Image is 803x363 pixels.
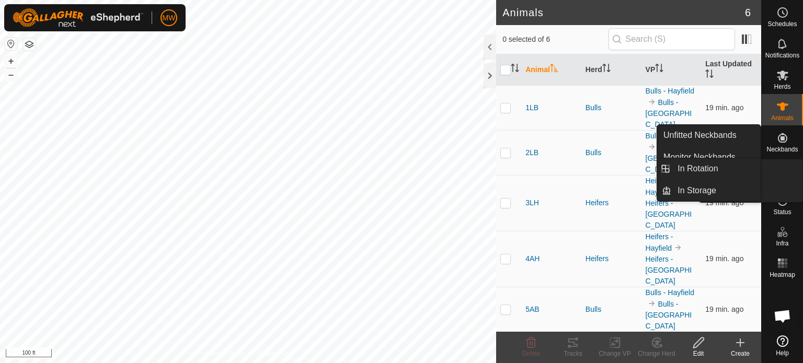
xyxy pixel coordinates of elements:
a: Bulls - Hayfield [646,288,694,297]
span: In Rotation [678,162,718,175]
th: Animal [521,54,581,86]
a: Heifers - [GEOGRAPHIC_DATA] [646,199,692,229]
a: Heifers - Hayfield [646,177,673,196]
div: Change VP [594,349,636,358]
a: Heifers - [GEOGRAPHIC_DATA] [646,255,692,285]
div: Heifers [586,197,637,208]
span: Schedules [767,21,797,27]
th: Last Updated [701,54,761,86]
li: In Storage [657,180,761,201]
button: Map Layers [23,38,36,51]
a: Help [762,331,803,360]
th: VP [641,54,702,86]
span: Sep 21, 2025, 3:35 PM [705,305,743,313]
a: Heifers - Hayfield [646,232,673,252]
span: 5AB [525,304,539,315]
p-sorticon: Activate to sort [602,65,611,74]
a: Contact Us [258,349,289,359]
div: Bulls [586,304,637,315]
p-sorticon: Activate to sort [550,65,558,74]
div: Tracks [552,349,594,358]
span: Sep 21, 2025, 3:35 PM [705,198,743,207]
span: 3LH [525,197,539,208]
th: Herd [581,54,641,86]
div: Heifers [586,253,637,264]
span: 1LB [525,102,538,113]
span: 2LB [525,147,538,158]
img: Gallagher Logo [13,8,143,27]
span: MW [163,13,176,24]
span: Sep 21, 2025, 3:35 PM [705,103,743,112]
p-sorticon: Activate to sort [511,65,519,74]
div: Bulls [586,102,637,113]
img: to [648,299,656,308]
a: In Storage [671,180,761,201]
a: In Rotation [671,158,761,179]
span: Help [776,350,789,356]
span: Herds [774,84,790,90]
div: Bulls [586,147,637,158]
button: Reset Map [5,38,17,50]
span: 6 [745,5,751,20]
span: Neckbands [766,146,798,153]
a: Bulls - Hayfield [646,87,694,95]
a: Privacy Policy [207,349,246,359]
a: Bulls - [GEOGRAPHIC_DATA] [646,143,692,173]
a: Unfitted Neckbands [657,125,761,146]
span: Delete [522,350,541,357]
img: to [674,243,682,252]
a: Monitor Neckbands [657,147,761,168]
li: In Rotation [657,158,761,179]
div: Open chat [767,300,798,332]
img: to [648,143,656,151]
a: Bulls - Hayfield [646,132,694,140]
span: Heatmap [770,272,795,278]
button: – [5,68,17,81]
div: Create [719,349,761,358]
span: Animals [771,115,794,121]
a: Bulls - [GEOGRAPHIC_DATA] [646,300,692,330]
input: Search (S) [609,28,735,50]
span: Unfitted Neckbands [663,129,737,142]
span: Sep 21, 2025, 3:35 PM [705,254,743,263]
a: Bulls - [GEOGRAPHIC_DATA] [646,98,692,128]
p-sorticon: Activate to sort [705,71,714,79]
span: Monitor Neckbands [663,151,736,163]
p-sorticon: Activate to sort [655,65,663,74]
span: Infra [776,240,788,247]
img: to [648,98,656,106]
h2: Animals [502,6,745,19]
div: Change Herd [636,349,678,358]
span: Notifications [765,52,799,58]
span: 0 selected of 6 [502,34,608,45]
button: + [5,55,17,67]
div: Edit [678,349,719,358]
span: Status [773,209,791,215]
span: 4AH [525,253,540,264]
span: In Storage [678,184,716,197]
